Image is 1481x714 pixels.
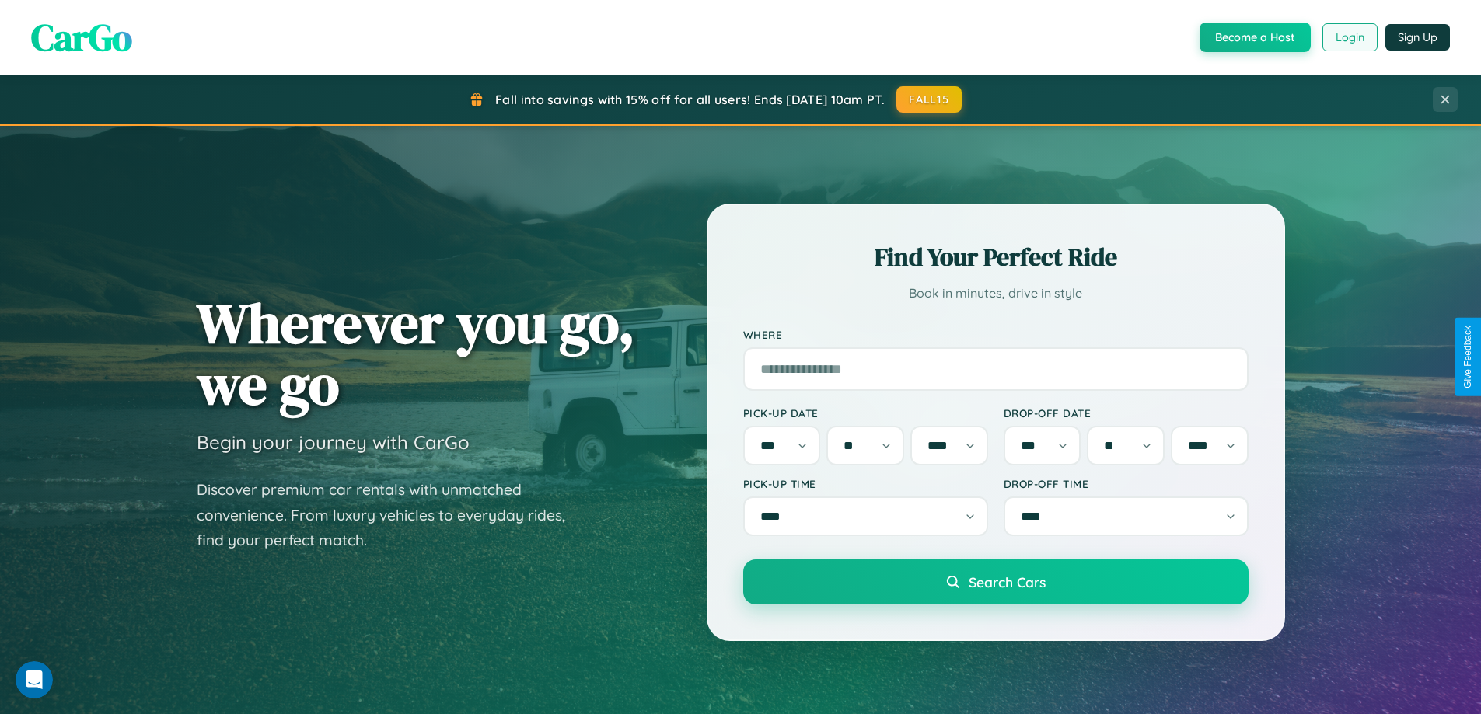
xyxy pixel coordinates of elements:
button: Login [1322,23,1378,51]
span: Fall into savings with 15% off for all users! Ends [DATE] 10am PT. [495,92,885,107]
h1: Wherever you go, we go [197,292,635,415]
p: Book in minutes, drive in style [743,282,1249,305]
iframe: Intercom live chat [16,661,53,698]
button: FALL15 [896,86,962,113]
label: Drop-off Time [1004,477,1249,490]
button: Sign Up [1385,24,1450,51]
label: Pick-up Time [743,477,988,490]
button: Become a Host [1200,23,1311,52]
h3: Begin your journey with CarGo [197,430,470,454]
div: Give Feedback [1462,326,1473,388]
span: Search Cars [969,573,1046,590]
h2: Find Your Perfect Ride [743,240,1249,274]
label: Drop-off Date [1004,406,1249,420]
span: CarGo [31,12,132,63]
button: Search Cars [743,559,1249,604]
p: Discover premium car rentals with unmatched convenience. From luxury vehicles to everyday rides, ... [197,477,585,553]
label: Pick-up Date [743,406,988,420]
label: Where [743,328,1249,341]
